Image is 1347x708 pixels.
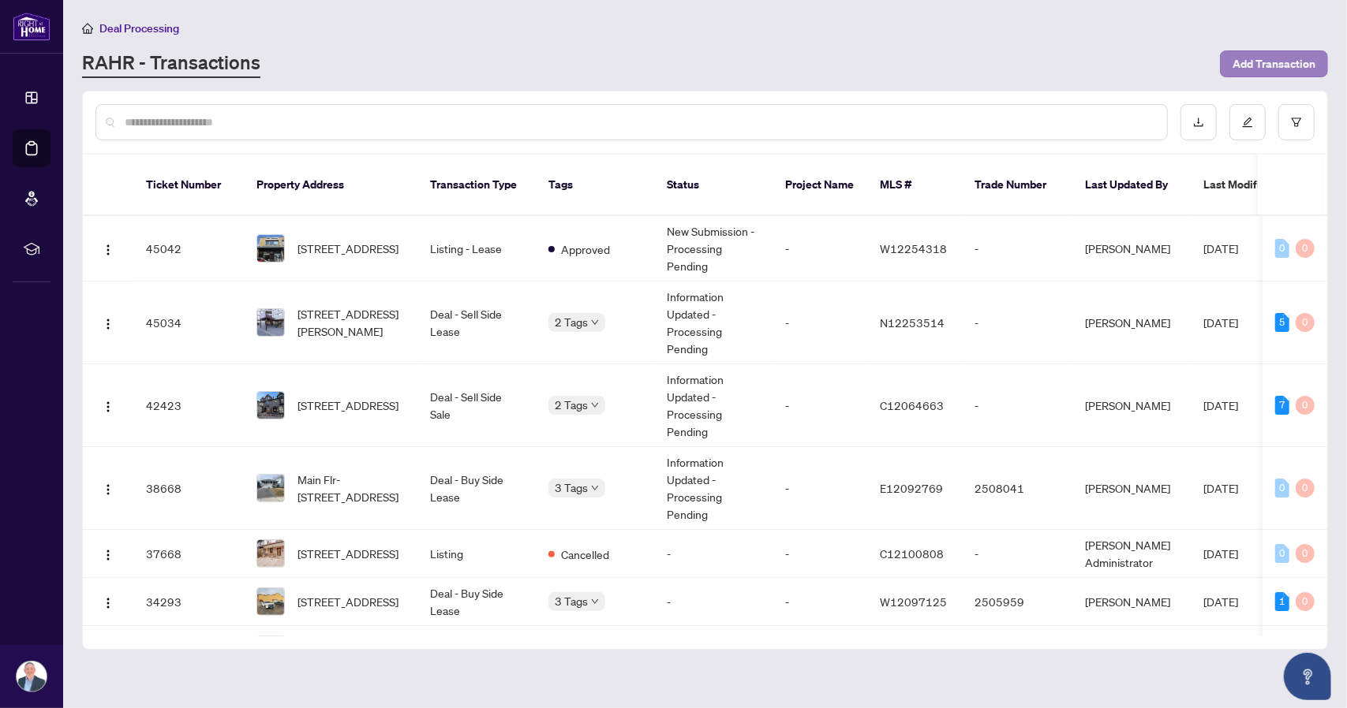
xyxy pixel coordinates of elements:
td: Information Updated - Processing Pending [654,447,773,530]
span: W12254318 [880,241,947,255]
td: Listing - Lease [417,216,536,281]
div: 7 [1275,396,1289,415]
td: [PERSON_NAME] [1072,216,1191,281]
td: 34293 [133,578,244,626]
th: Status [654,155,773,216]
td: 38668 [133,447,244,530]
img: Profile Icon [17,661,47,691]
span: down [591,598,599,606]
td: 2505959 [962,578,1072,626]
button: edit [1229,104,1266,140]
button: download [1180,104,1217,140]
img: Logo [102,244,114,256]
th: Trade Number [962,155,1072,216]
td: 37668 [133,530,244,578]
td: Listing [417,530,536,578]
div: 5 [1275,313,1289,332]
td: 45042 [133,216,244,281]
td: Listing - Lease [417,626,536,674]
img: Logo [102,318,114,330]
td: Deal - Sell Side Lease [417,281,536,364]
button: Logo [95,475,121,501]
div: 0 [1275,479,1289,497]
span: Add Transaction [1233,51,1315,76]
td: 2505680 [962,626,1072,674]
span: 3 Tags [555,479,588,497]
td: - [773,578,867,626]
td: - [654,578,773,626]
img: thumbnail-img [257,392,284,419]
td: 45034 [133,281,244,364]
td: - [654,626,773,674]
td: Deal - Sell Side Sale [417,364,536,447]
span: [DATE] [1203,241,1238,255]
span: 2 Tags [555,396,588,414]
td: 33450 [133,626,244,674]
span: Deal Processing [99,21,179,35]
span: home [82,23,93,34]
img: thumbnail-img [257,588,284,615]
td: [PERSON_NAME] [1072,364,1191,447]
td: - [962,530,1072,578]
div: 0 [1296,592,1315,611]
span: [STREET_ADDRESS] [297,397,398,414]
span: Cancelled [561,546,609,563]
td: - [773,216,867,281]
button: Logo [95,541,121,566]
img: thumbnail-img [257,235,284,262]
img: Logo [102,549,114,561]
td: New Submission - Processing Pending [654,216,773,281]
th: Tags [536,155,654,216]
div: 1 [1275,592,1289,611]
td: 42423 [133,364,244,447]
span: [DATE] [1203,398,1238,412]
span: 3 Tags [555,592,588,610]
span: down [591,319,599,326]
span: 2 Tags [555,313,588,331]
span: C12064663 [880,398,944,412]
td: - [962,281,1072,364]
th: Project Name [773,155,867,216]
span: Last Modified Date [1203,176,1300,193]
td: Deal - Buy Side Lease [417,578,536,626]
span: download [1193,117,1204,128]
span: [STREET_ADDRESS] [297,240,398,257]
img: thumbnail-img [257,540,284,567]
button: Logo [95,236,121,261]
td: - [962,216,1072,281]
img: Logo [102,597,114,609]
td: - [773,626,867,674]
td: - [773,364,867,447]
span: E12092769 [880,481,943,495]
img: logo [13,12,51,41]
td: Information Updated - Processing Pending [654,364,773,447]
span: [STREET_ADDRESS][PERSON_NAME] [297,305,405,340]
th: MLS # [867,155,962,216]
div: 0 [1296,239,1315,258]
td: 2508041 [962,447,1072,530]
th: Ticket Number [133,155,244,216]
img: thumbnail-img [257,475,284,501]
span: W12097125 [880,594,947,609]
td: - [773,530,867,578]
a: RAHR - Transactions [82,50,260,78]
span: N12253514 [880,315,945,330]
td: [PERSON_NAME] [1072,578,1191,626]
button: Logo [95,589,121,614]
div: 0 [1275,544,1289,563]
span: [DATE] [1203,546,1238,561]
td: [PERSON_NAME] [1072,281,1191,364]
span: Approved [561,240,610,258]
span: [DATE] [1203,481,1238,495]
span: BSMT-[STREET_ADDRESS] [297,632,405,667]
div: 0 [1296,544,1315,563]
td: Information Updated - Processing Pending [654,281,773,364]
button: filter [1278,104,1315,140]
th: Last Updated By [1072,155,1191,216]
img: Logo [102,401,114,413]
span: down [591,484,599,492]
th: Last Modified Date [1191,155,1333,216]
button: Logo [95,310,121,335]
div: 0 [1275,239,1289,258]
div: 0 [1296,479,1315,497]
